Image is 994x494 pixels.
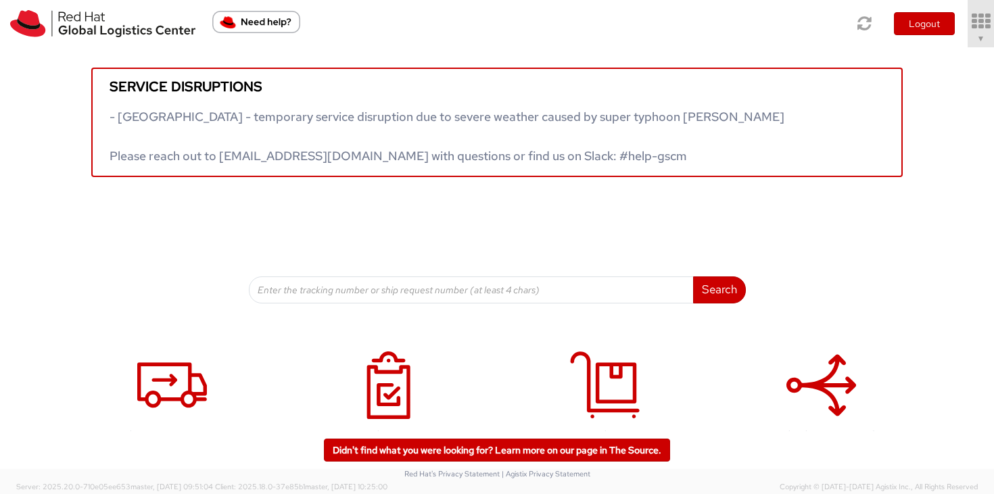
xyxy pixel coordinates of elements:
[977,33,985,44] span: ▼
[110,79,884,94] h5: Service disruptions
[720,337,923,464] a: Batch Shipping Guide
[110,109,784,164] span: - [GEOGRAPHIC_DATA] - temporary service disruption due to severe weather caused by super typhoon ...
[212,11,300,33] button: Need help?
[10,10,195,37] img: rh-logistics-00dfa346123c4ec078e1.svg
[780,482,978,493] span: Copyright © [DATE]-[DATE] Agistix Inc., All Rights Reserved
[287,337,490,464] a: My Shipments
[16,482,213,491] span: Server: 2025.20.0-710e05ee653
[518,429,692,443] h4: My Deliveries
[404,469,500,478] a: Red Hat's Privacy Statement
[302,429,476,443] h4: My Shipments
[894,12,955,35] button: Logout
[504,337,707,464] a: My Deliveries
[693,276,746,303] button: Search
[502,469,590,478] a: | Agistix Privacy Statement
[71,337,274,464] a: Shipment Request
[85,429,260,443] h4: Shipment Request
[305,482,387,491] span: master, [DATE] 10:25:00
[324,439,670,462] a: Didn't find what you were looking for? Learn more on our page in The Source.
[131,482,213,491] span: master, [DATE] 09:51:04
[734,429,909,443] h4: Batch Shipping Guide
[215,482,387,491] span: Client: 2025.18.0-37e85b1
[249,276,694,303] input: Enter the tracking number or ship request number (at least 4 chars)
[91,68,903,177] a: Service disruptions - [GEOGRAPHIC_DATA] - temporary service disruption due to severe weather caus...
